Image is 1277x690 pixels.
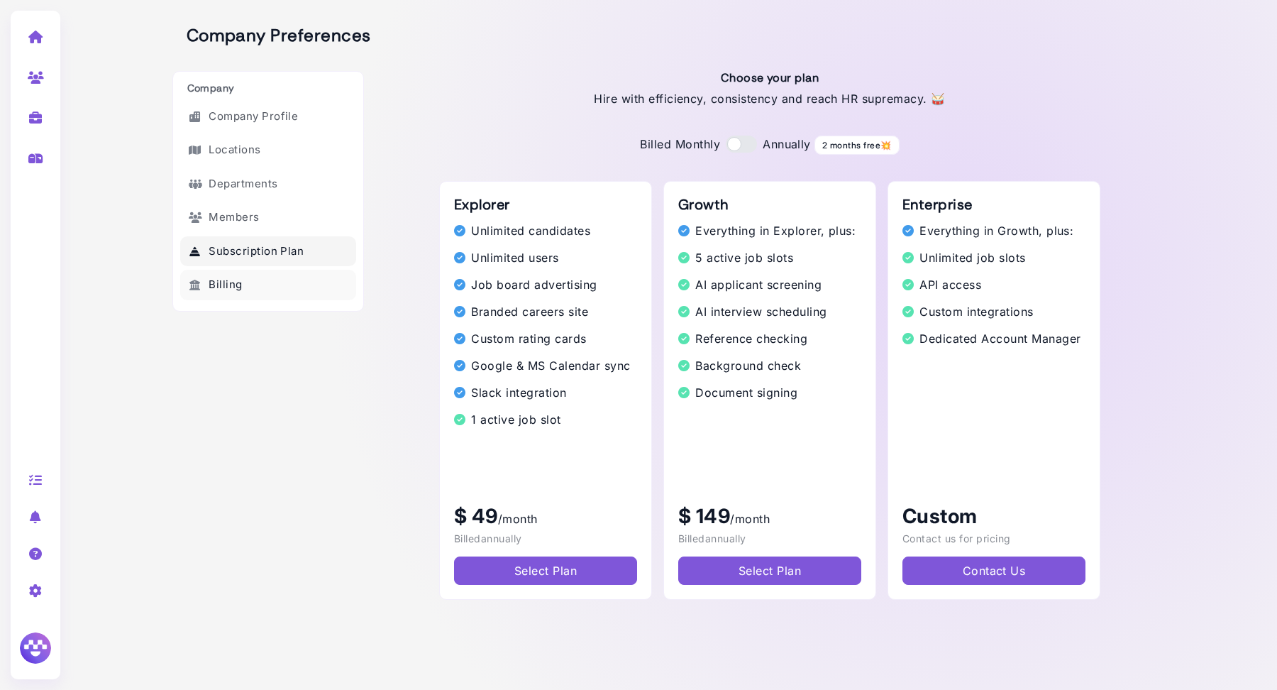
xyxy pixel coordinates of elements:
p: Hire with efficiency, consistency and reach HR supremacy. 🥁 [594,90,945,107]
p: Google & MS Calendar sync [454,358,637,373]
p: Dedicated Account Manager [902,332,1085,346]
a: Departments [180,169,356,199]
p: Slack integration [454,385,637,400]
p: Everything in Growth, plus: [902,224,1085,238]
div: Billed annually [678,531,861,546]
h3: Company [180,82,356,94]
p: Document signing [678,385,861,400]
strong: $ 149 [678,504,730,528]
a: Company Profile [180,102,356,132]
h1: Choose your plan [721,71,819,84]
p: Custom integrations [902,305,1085,319]
h2: Enterprise [902,196,1085,213]
div: Billed annually [454,531,637,546]
p: Annually [763,136,900,153]
div: Contact us for pricing [902,531,1085,546]
span: 2 months free [814,136,900,155]
p: Billed Monthly [640,136,720,153]
p: Unlimited job slots [902,251,1085,265]
p: Branded careers site [454,305,637,319]
p: 1 active job slot [454,412,637,427]
p: 5 active job slots [678,251,861,265]
p: Reference checking [678,332,861,346]
p: API access [902,278,1085,292]
h2: Company Preferences [172,26,371,46]
a: Members [180,202,356,233]
div: /month [454,501,637,546]
p: Unlimited users [454,251,637,265]
p: Everything in Explorer, plus: [678,224,861,238]
strong: Custom [902,504,978,528]
a: Subscription Plan [180,236,356,267]
strong: $ 49 [454,504,498,528]
h2: Growth [678,196,861,213]
p: Unlimited candidates [454,224,637,238]
div: Select Plan [739,562,801,579]
button: Select Plan [454,557,637,585]
div: Contact Us [963,562,1026,579]
img: Megan [18,630,53,666]
h2: Explorer [454,196,637,213]
p: Job board advertising [454,278,637,292]
p: Custom rating cards [454,332,637,346]
button: Contact Us [902,557,1085,585]
span: 💥 [880,140,891,150]
button: Select Plan [678,557,861,585]
p: Background check [678,358,861,373]
div: Select Plan [514,562,577,579]
p: AI applicant screening [678,278,861,292]
div: /month [678,501,861,546]
a: Locations [180,135,356,165]
p: AI interview scheduling [678,305,861,319]
a: Billing [180,270,356,300]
